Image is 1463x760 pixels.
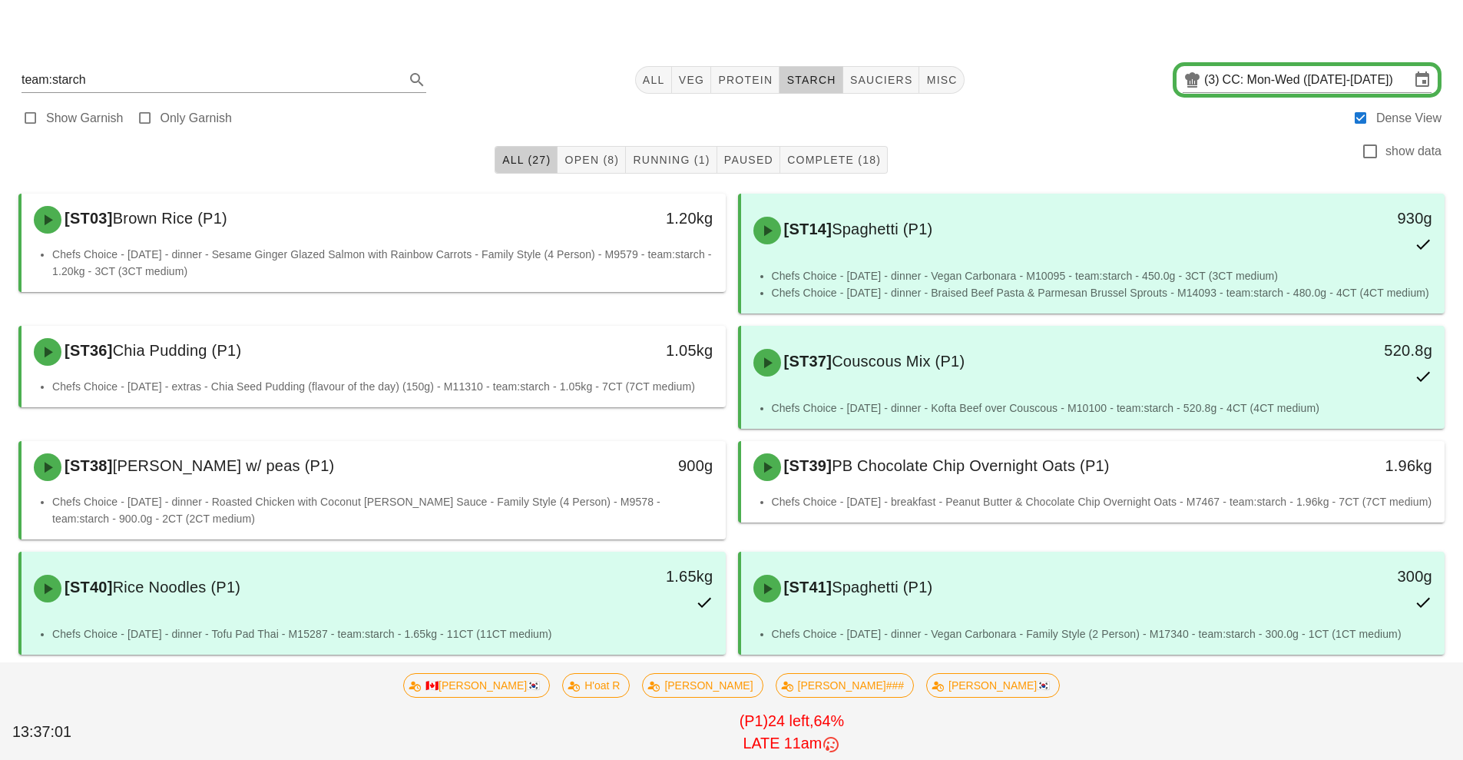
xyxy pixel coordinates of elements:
[652,674,753,697] span: [PERSON_NAME]
[786,74,836,86] span: starch
[642,74,665,86] span: All
[772,267,1433,284] li: Chefs Choice - [DATE] - dinner - Vegan Carbonara - M10095 - team:starch - 450.0g - 3CT (3CT medium)
[832,457,1110,474] span: PB Chocolate Chip Overnight Oats (P1)
[501,154,551,166] span: All (27)
[1385,144,1441,159] label: show data
[495,146,558,174] button: All (27)
[768,712,813,729] span: 24 left,
[161,111,232,126] label: Only Garnish
[832,579,932,596] span: Spaghetti (P1)
[557,338,713,363] div: 1.05kg
[1276,206,1432,231] div: 930g
[832,221,932,237] span: Spaghetti (P1)
[843,66,920,94] button: sauciers
[1276,338,1432,363] div: 520.8g
[936,674,1050,697] span: [PERSON_NAME]🇰🇷
[780,146,888,174] button: Complete (18)
[723,154,773,166] span: Paused
[772,626,1433,642] li: Chefs Choice - [DATE] - dinner - Vegan Carbonara - Family Style (2 Person) - M17340 - team:starch...
[61,579,113,596] span: [ST40]
[832,353,965,370] span: Couscous Mix (P1)
[772,400,1433,417] li: Chefs Choice - [DATE] - dinner - Kofta Beef over Couscous - M10100 - team:starch - 520.8g - 4CT (...
[632,154,710,166] span: Running (1)
[558,146,626,174] button: Open (8)
[717,74,773,86] span: protein
[785,674,904,697] span: [PERSON_NAME]###
[9,718,130,747] div: 13:37:01
[113,210,227,227] span: Brown Rice (P1)
[52,626,713,642] li: Chefs Choice - [DATE] - dinner - Tofu Pad Thai - M15287 - team:starch - 1.65kg - 11CT (11CT medium)
[849,74,913,86] span: sauciers
[786,154,881,166] span: Complete (18)
[130,707,1454,758] div: (P1) 64%
[61,342,113,359] span: [ST36]
[1276,453,1432,478] div: 1.96kg
[781,221,832,237] span: [ST14]
[52,378,713,395] li: Chefs Choice - [DATE] - extras - Chia Seed Pudding (flavour of the day) (150g) - M11310 - team:st...
[1376,111,1441,126] label: Dense View
[52,493,713,527] li: Chefs Choice - [DATE] - dinner - Roasted Chicken with Coconut [PERSON_NAME] Sauce - Family Style ...
[52,246,713,280] li: Chefs Choice - [DATE] - dinner - Sesame Ginger Glazed Salmon with Rainbow Carrots - Family Style ...
[1204,72,1223,88] div: (3)
[772,284,1433,301] li: Chefs Choice - [DATE] - dinner - Braised Beef Pasta & Parmesan Brussel Sprouts - M14093 - team:st...
[781,579,832,596] span: [ST41]
[772,493,1433,510] li: Chefs Choice - [DATE] - breakfast - Peanut Butter & Chocolate Chip Overnight Oats - M7467 - team:...
[1276,564,1432,589] div: 300g
[61,457,113,474] span: [ST38]
[572,674,620,697] span: H'oat R
[557,206,713,231] div: 1.20kg
[781,353,832,370] span: [ST37]
[678,74,705,86] span: veg
[717,146,780,174] button: Paused
[919,66,964,94] button: misc
[413,674,540,697] span: 🇨🇦[PERSON_NAME]🇰🇷
[781,457,832,474] span: [ST39]
[61,210,113,227] span: [ST03]
[779,66,842,94] button: starch
[46,111,124,126] label: Show Garnish
[626,146,717,174] button: Running (1)
[564,154,619,166] span: Open (8)
[113,342,242,359] span: Chia Pudding (P1)
[711,66,779,94] button: protein
[113,457,335,474] span: [PERSON_NAME] w/ peas (P1)
[133,732,1451,755] div: LATE 11am
[672,66,712,94] button: veg
[113,579,241,596] span: Rice Noodles (P1)
[635,66,672,94] button: All
[925,74,957,86] span: misc
[557,453,713,478] div: 900g
[557,564,713,589] div: 1.65kg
